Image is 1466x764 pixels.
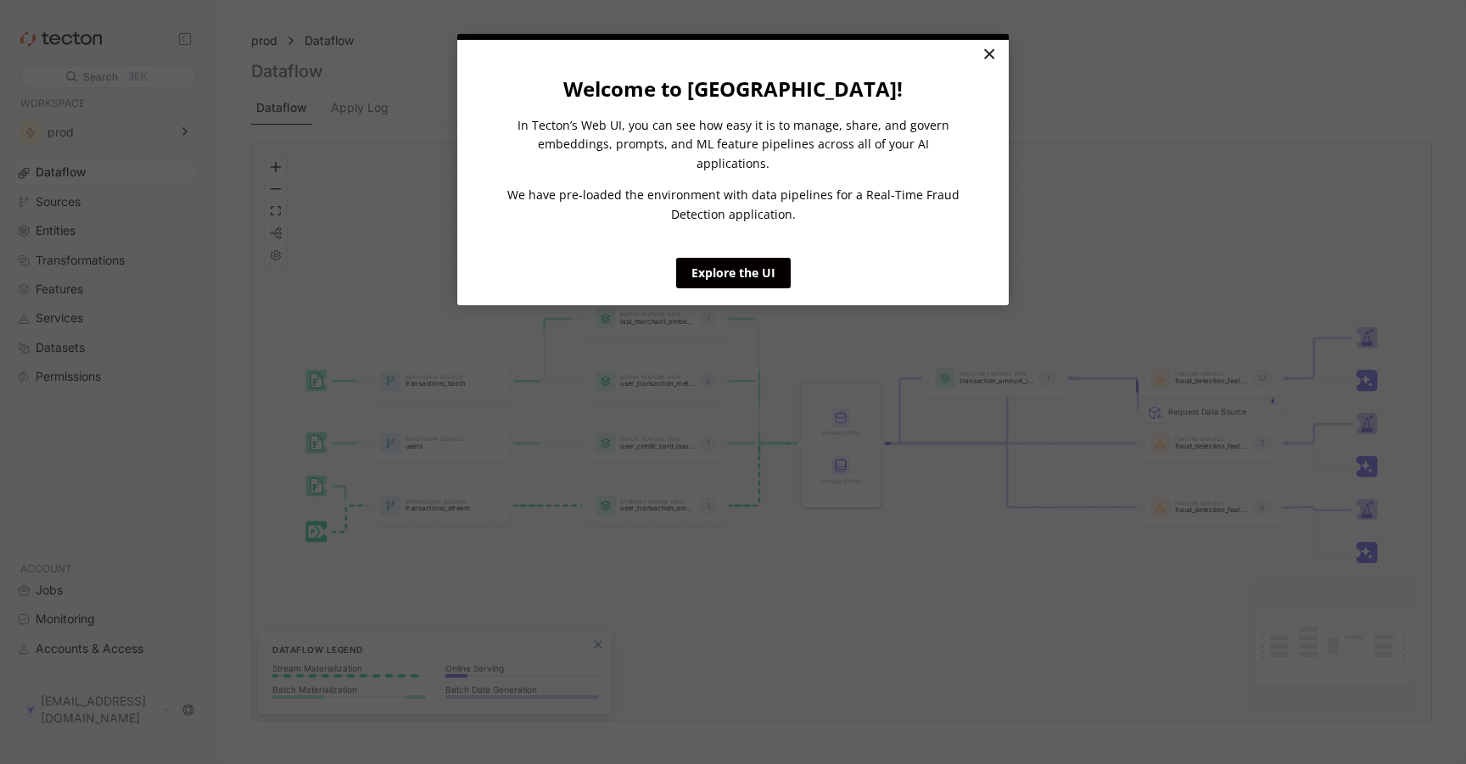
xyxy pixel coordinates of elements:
[563,75,903,103] strong: Welcome to [GEOGRAPHIC_DATA]!
[676,258,791,288] a: Explore the UI
[503,186,963,224] p: We have pre-loaded the environment with data pipelines for a Real-Time Fraud Detection application.
[503,116,963,173] p: In Tecton’s Web UI, you can see how easy it is to manage, share, and govern embeddings, prompts, ...
[457,34,1009,40] div: current step
[974,40,1004,70] a: Close modal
